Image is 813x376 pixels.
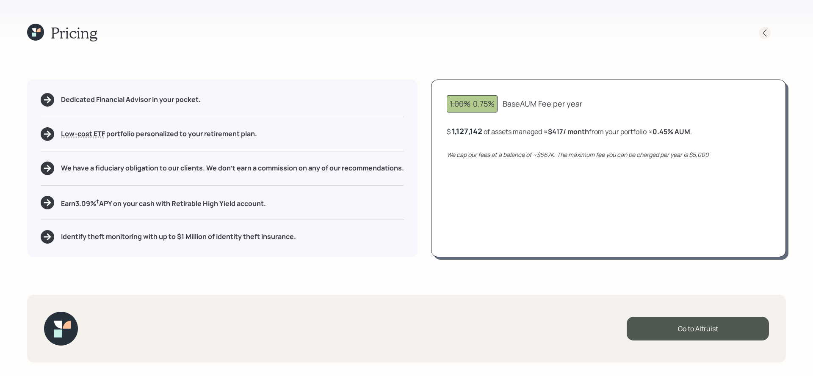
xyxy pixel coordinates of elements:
h1: Pricing [51,24,97,42]
iframe: Customer reviews powered by Trustpilot [88,304,196,368]
div: $ of assets managed ≈ from your portfolio ≈ . [447,126,692,137]
h5: Identify theft monitoring with up to $1 Million of identity theft insurance. [61,233,296,241]
div: 1,127,142 [452,126,482,136]
div: 0.75% [450,98,495,110]
span: 1.00% [450,99,470,109]
span: Low-cost ETF [61,129,105,138]
div: Go to Altruist [627,317,769,340]
h5: We have a fiduciary obligation to our clients. We don't earn a commission on any of our recommend... [61,164,404,172]
h5: Dedicated Financial Advisor in your pocket. [61,96,201,104]
b: $417 / month [548,127,589,136]
h5: Earn 3.09 % APY on your cash with Retirable High Yield account. [61,198,266,208]
h5: portfolio personalized to your retirement plan. [61,130,257,138]
b: 0.45 % AUM [653,127,690,136]
div: Base AUM Fee per year [503,98,582,110]
i: We cap our fees at a balance of ~$667K. The maximum fee you can be charged per year is $5,000 [447,151,709,159]
sup: † [96,198,99,205]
